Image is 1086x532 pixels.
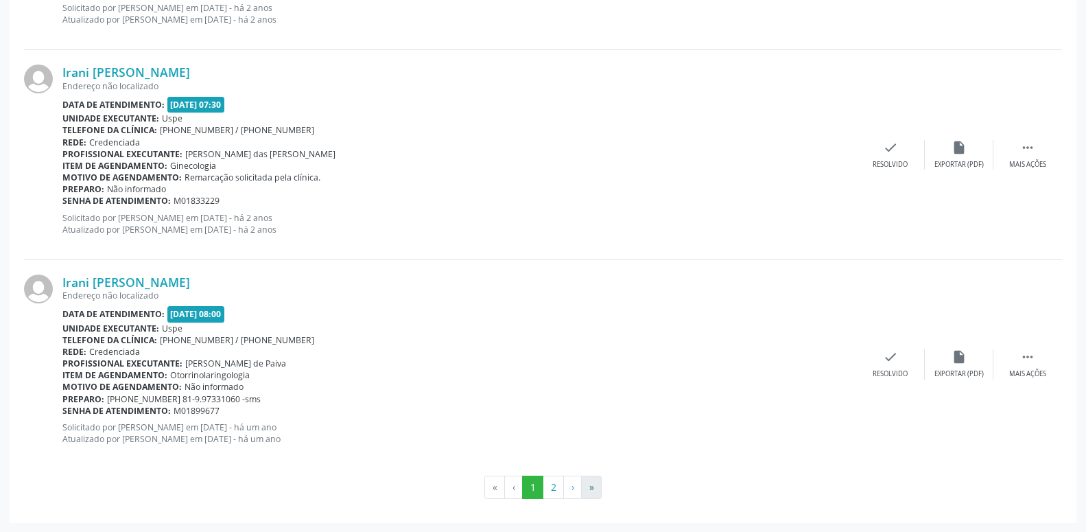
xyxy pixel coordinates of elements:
[167,97,225,113] span: [DATE] 07:30
[62,137,86,148] b: Rede:
[62,346,86,358] b: Rede:
[89,346,140,358] span: Credenciada
[952,349,967,365] i: insert_drive_file
[107,393,261,405] span: [PHONE_NUMBER] 81-9.97331060 -sms
[62,160,167,172] b: Item de agendamento:
[89,137,140,148] span: Credenciada
[174,405,220,417] span: M01899677
[24,65,53,93] img: img
[62,113,159,124] b: Unidade executante:
[185,381,244,393] span: Não informado
[62,195,171,207] b: Senha de atendimento:
[185,358,286,369] span: [PERSON_NAME] de Paiva
[160,334,314,346] span: [PHONE_NUMBER] / [PHONE_NUMBER]
[873,369,908,379] div: Resolvido
[62,65,190,80] a: Irani [PERSON_NAME]
[62,99,165,111] b: Data de atendimento:
[62,393,104,405] b: Preparo:
[62,2,856,25] p: Solicitado por [PERSON_NAME] em [DATE] - há 2 anos Atualizado por [PERSON_NAME] em [DATE] - há 2 ...
[107,183,166,195] span: Não informado
[1009,160,1046,170] div: Mais ações
[62,172,182,183] b: Motivo de agendamento:
[1020,349,1035,365] i: 
[62,290,856,301] div: Endereço não localizado
[62,421,856,445] p: Solicitado por [PERSON_NAME] em [DATE] - há um ano Atualizado por [PERSON_NAME] em [DATE] - há um...
[62,381,182,393] b: Motivo de agendamento:
[543,476,564,499] button: Go to page 2
[174,195,220,207] span: M01833229
[1020,140,1035,155] i: 
[185,148,335,160] span: [PERSON_NAME] das [PERSON_NAME]
[934,369,984,379] div: Exportar (PDF)
[581,476,602,499] button: Go to last page
[62,275,190,290] a: Irani [PERSON_NAME]
[62,405,171,417] b: Senha de atendimento:
[170,369,250,381] span: Otorrinolaringologia
[883,349,898,365] i: check
[62,183,104,195] b: Preparo:
[62,124,157,136] b: Telefone da clínica:
[62,148,182,160] b: Profissional executante:
[185,172,320,183] span: Remarcação solicitada pela clínica.
[167,306,225,322] span: [DATE] 08:00
[1009,369,1046,379] div: Mais ações
[873,160,908,170] div: Resolvido
[162,113,182,124] span: Uspe
[162,323,182,334] span: Uspe
[160,124,314,136] span: [PHONE_NUMBER] / [PHONE_NUMBER]
[62,80,856,92] div: Endereço não localizado
[62,212,856,235] p: Solicitado por [PERSON_NAME] em [DATE] - há 2 anos Atualizado por [PERSON_NAME] em [DATE] - há 2 ...
[952,140,967,155] i: insert_drive_file
[62,334,157,346] b: Telefone da clínica:
[62,369,167,381] b: Item de agendamento:
[62,323,159,334] b: Unidade executante:
[24,476,1062,499] ul: Pagination
[883,140,898,155] i: check
[563,476,582,499] button: Go to next page
[170,160,216,172] span: Ginecologia
[62,358,182,369] b: Profissional executante:
[934,160,984,170] div: Exportar (PDF)
[24,275,53,303] img: img
[62,308,165,320] b: Data de atendimento:
[522,476,543,499] button: Go to page 1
